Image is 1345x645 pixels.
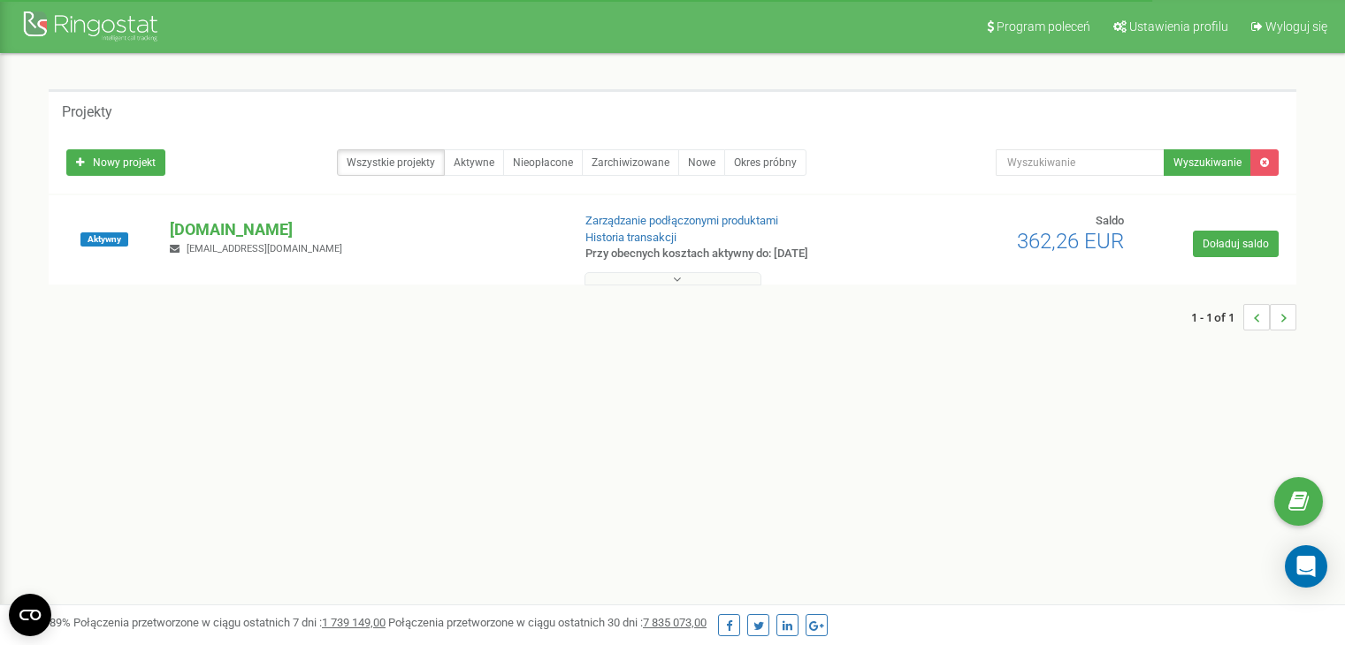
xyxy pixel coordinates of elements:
p: [DOMAIN_NAME] [170,218,556,241]
span: Saldo [1096,214,1124,227]
a: Doładuj saldo [1193,231,1279,257]
a: Historia transakcji [585,231,676,244]
span: 362,26 EUR [1017,229,1124,254]
a: Aktywne [444,149,504,176]
span: [EMAIL_ADDRESS][DOMAIN_NAME] [187,243,342,254]
u: 7 835 073,00 [643,616,707,629]
span: Ustawienia profilu [1129,19,1228,34]
input: Wyszukiwanie [996,149,1165,176]
a: Zarządzanie podłączonymi produktami [585,214,778,227]
p: Przy obecnych kosztach aktywny do: [DATE] [585,246,868,262]
span: 1 - 1 of 1 [1191,304,1243,330]
nav: ... [1191,286,1296,348]
span: Program poleceń [997,19,1090,34]
button: Open CMP widget [9,594,51,636]
a: Okres próbny [724,149,806,176]
u: 1 739 149,00 [322,616,386,629]
a: Nowe [678,149,725,176]
span: Wyloguj się [1265,19,1327,34]
a: Nieopłacone [503,149,583,176]
span: Połączenia przetworzone w ciągu ostatnich 30 dni : [388,616,707,629]
a: Nowy projekt [66,149,165,176]
span: Aktywny [80,232,128,247]
button: Wyszukiwanie [1164,149,1251,176]
a: Zarchiwizowane [582,149,679,176]
span: Połączenia przetworzone w ciągu ostatnich 7 dni : [73,616,386,629]
div: Open Intercom Messenger [1285,545,1327,588]
h5: Projekty [62,104,112,120]
a: Wszystkie projekty [337,149,445,176]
